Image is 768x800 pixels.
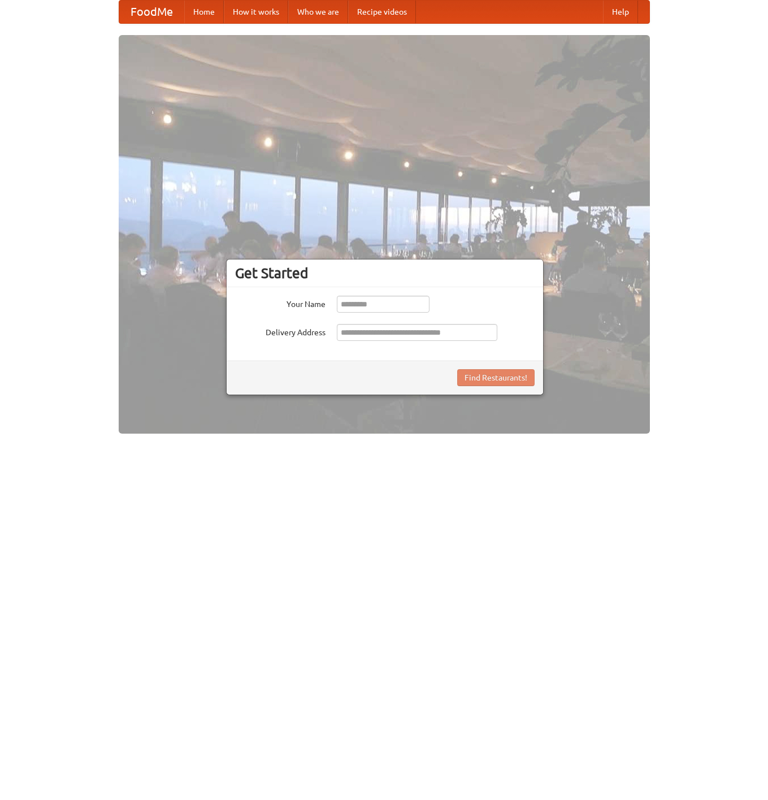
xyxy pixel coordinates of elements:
[235,324,326,338] label: Delivery Address
[288,1,348,23] a: Who we are
[235,265,535,282] h3: Get Started
[235,296,326,310] label: Your Name
[184,1,224,23] a: Home
[119,1,184,23] a: FoodMe
[224,1,288,23] a: How it works
[603,1,638,23] a: Help
[457,369,535,386] button: Find Restaurants!
[348,1,416,23] a: Recipe videos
